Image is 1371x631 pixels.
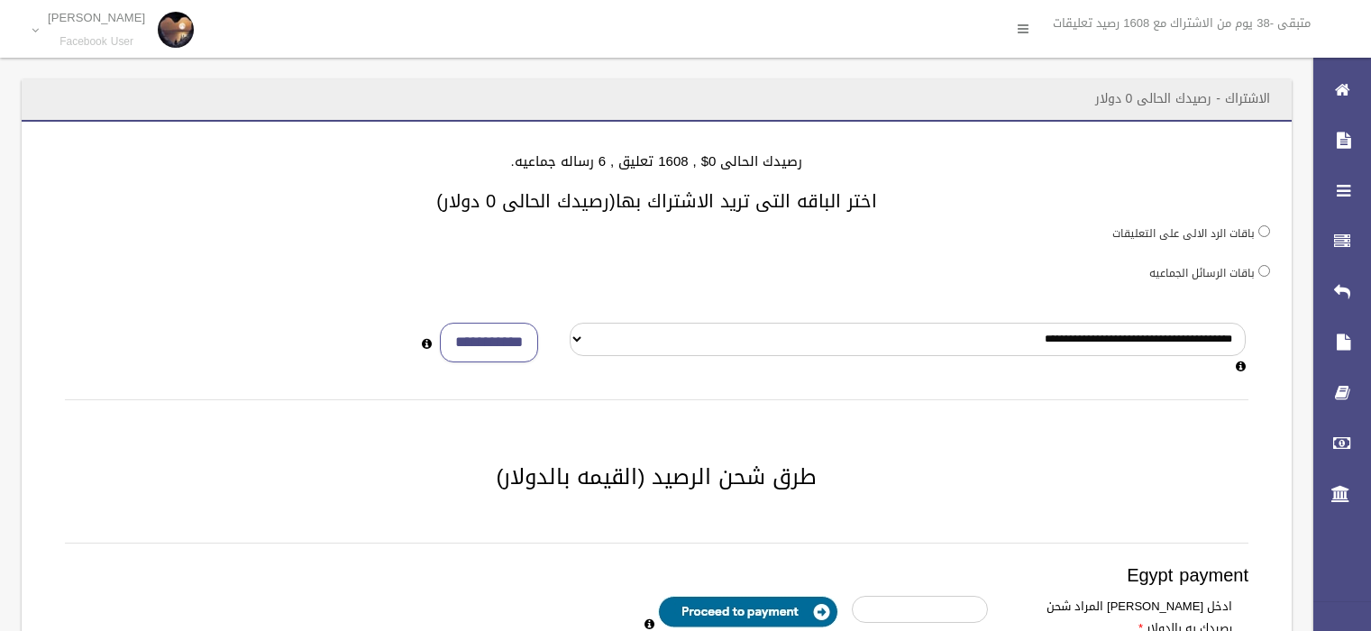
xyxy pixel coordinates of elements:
[48,11,145,24] p: [PERSON_NAME]
[43,465,1270,489] h2: طرق شحن الرصيد (القيمه بالدولار)
[1112,224,1255,243] label: باقات الرد الالى على التعليقات
[43,154,1270,169] h4: رصيدك الحالى 0$ , 1608 تعليق , 6 رساله جماعيه.
[65,565,1248,585] h3: Egypt payment
[1074,81,1292,116] header: الاشتراك - رصيدك الحالى 0 دولار
[1149,263,1255,283] label: باقات الرسائل الجماعيه
[43,191,1270,211] h3: اختر الباقه التى تريد الاشتراك بها(رصيدك الحالى 0 دولار)
[48,35,145,49] small: Facebook User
